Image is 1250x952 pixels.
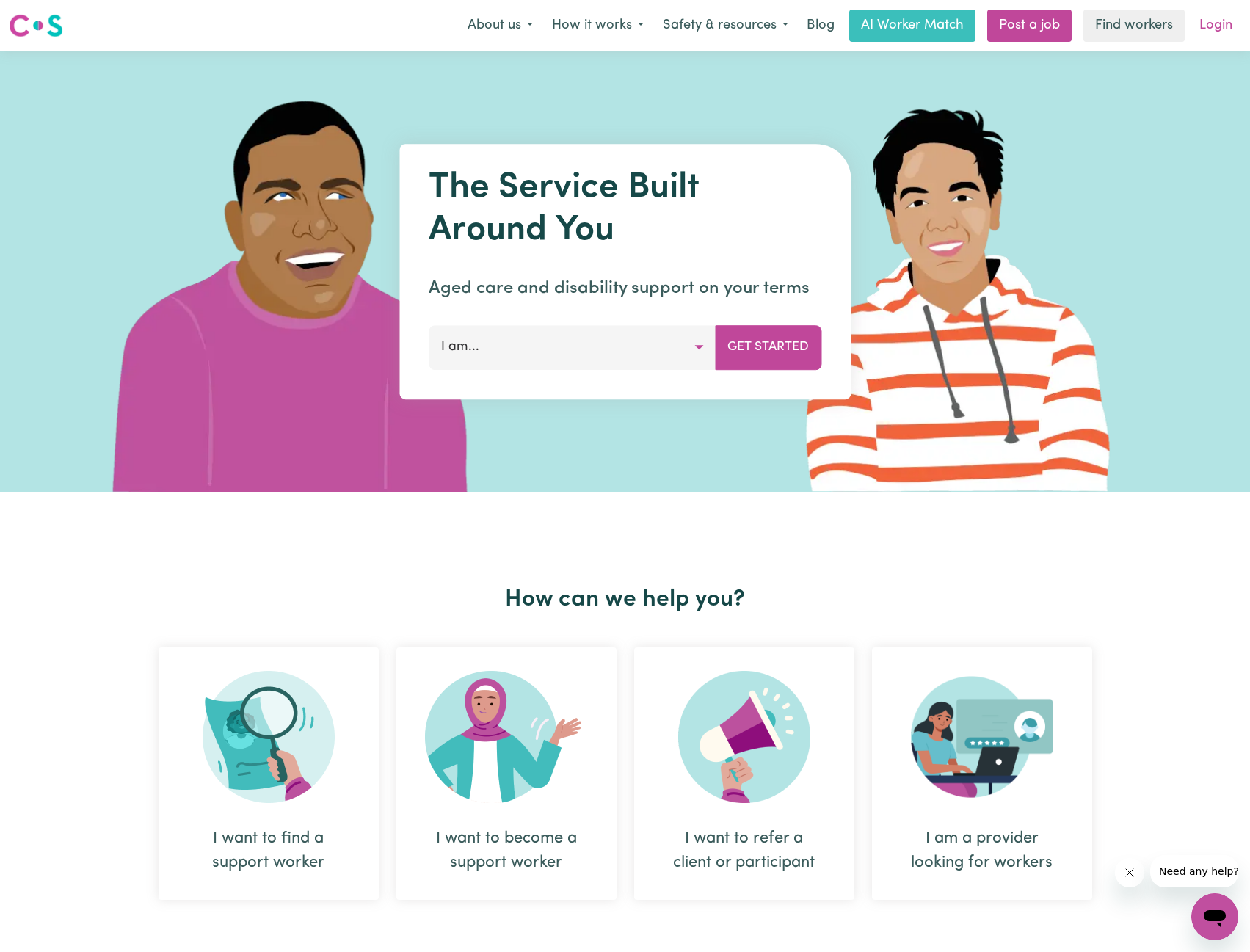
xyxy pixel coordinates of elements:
[194,826,344,875] div: I want to find a support worker
[798,10,843,42] a: Blog
[542,10,653,41] button: How it works
[907,826,1057,875] div: I am a provider looking for workers
[203,671,335,803] img: Search
[1083,10,1185,42] a: Find workers
[715,325,821,369] button: Get Started
[159,647,379,900] div: I want to find a support worker
[429,275,821,302] p: Aged care and disability support on your terms
[1191,10,1241,42] a: Login
[429,167,821,252] h1: The Service Built Around You
[911,671,1053,803] img: Provider
[669,826,819,875] div: I want to refer a client or participant
[1191,893,1238,940] iframe: Button to launch messaging window
[872,647,1092,900] div: I am a provider looking for workers
[678,671,810,803] img: Refer
[458,10,542,41] button: About us
[432,826,581,875] div: I want to become a support worker
[634,647,854,900] div: I want to refer a client or participant
[1150,855,1238,887] iframe: Message from company
[653,10,798,41] button: Safety & resources
[1115,858,1144,887] iframe: Close message
[425,671,588,803] img: Become Worker
[396,647,617,900] div: I want to become a support worker
[9,9,63,43] a: Careseekers logo
[429,325,716,369] button: I am...
[849,10,975,42] a: AI Worker Match
[9,10,89,22] span: Need any help?
[150,586,1101,614] h2: How can we help you?
[9,12,63,39] img: Careseekers logo
[987,10,1072,42] a: Post a job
